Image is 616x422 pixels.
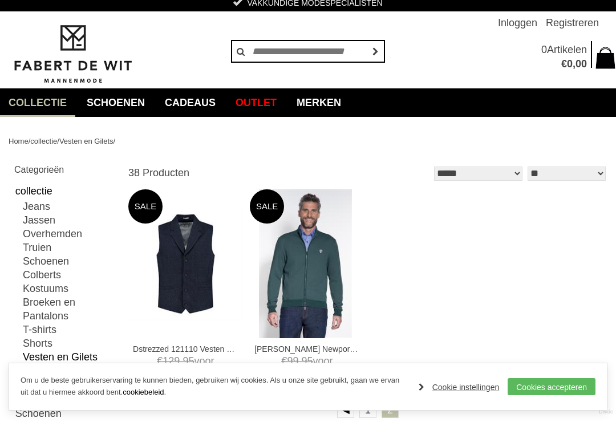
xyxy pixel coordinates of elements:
[547,44,587,55] span: Artikelen
[59,137,114,145] a: Vesten en Gilets
[183,355,194,367] span: 95
[114,137,116,145] span: /
[419,379,500,396] a: Cookie instellingen
[541,44,547,55] span: 0
[156,88,224,117] a: Cadeaus
[133,354,238,368] span: voor
[288,88,350,117] a: Merken
[78,88,153,117] a: Schoenen
[23,241,116,254] a: Truien
[30,137,57,145] a: collectie
[14,163,116,177] h2: Categorieën
[23,323,116,336] a: T-shirts
[281,355,287,367] span: €
[163,355,180,367] span: 129
[157,355,163,367] span: €
[23,282,116,295] a: Kostuums
[227,88,285,117] a: Outlet
[23,200,116,213] a: Jeans
[561,58,567,70] span: €
[23,268,116,282] a: Colberts
[9,23,137,85] img: Fabert de Wit
[57,137,59,145] span: /
[508,378,595,395] a: Cookies accepteren
[133,344,238,354] a: Dstrezzed 121110 Vesten en Gilets
[123,388,164,396] a: cookiebeleid
[298,355,301,367] span: ,
[23,254,116,268] a: Schoenen
[29,137,31,145] span: /
[254,354,360,368] span: voor
[128,167,189,178] span: 38 Producten
[128,206,243,321] img: Dstrezzed 121110 Vesten en Gilets
[180,355,183,367] span: ,
[23,227,116,241] a: Overhemden
[254,344,360,354] a: [PERSON_NAME] Newport Vesten en Gilets
[567,58,573,70] span: 0
[573,58,576,70] span: ,
[23,295,116,323] a: Broeken en Pantalons
[498,11,537,34] a: Inloggen
[287,355,298,367] span: 99
[14,182,116,200] a: collectie
[576,58,587,70] span: 00
[21,375,407,399] p: Om u de beste gebruikerservaring te kunnen bieden, gebruiken wij cookies. Als u onze site gebruik...
[546,11,599,34] a: Registreren
[301,355,313,367] span: 95
[14,405,116,422] a: Schoenen
[23,350,116,364] a: Vesten en Gilets
[23,336,116,350] a: Shorts
[259,189,352,338] img: Campbell Newport Vesten en Gilets
[9,137,29,145] a: Home
[23,213,116,227] a: Jassen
